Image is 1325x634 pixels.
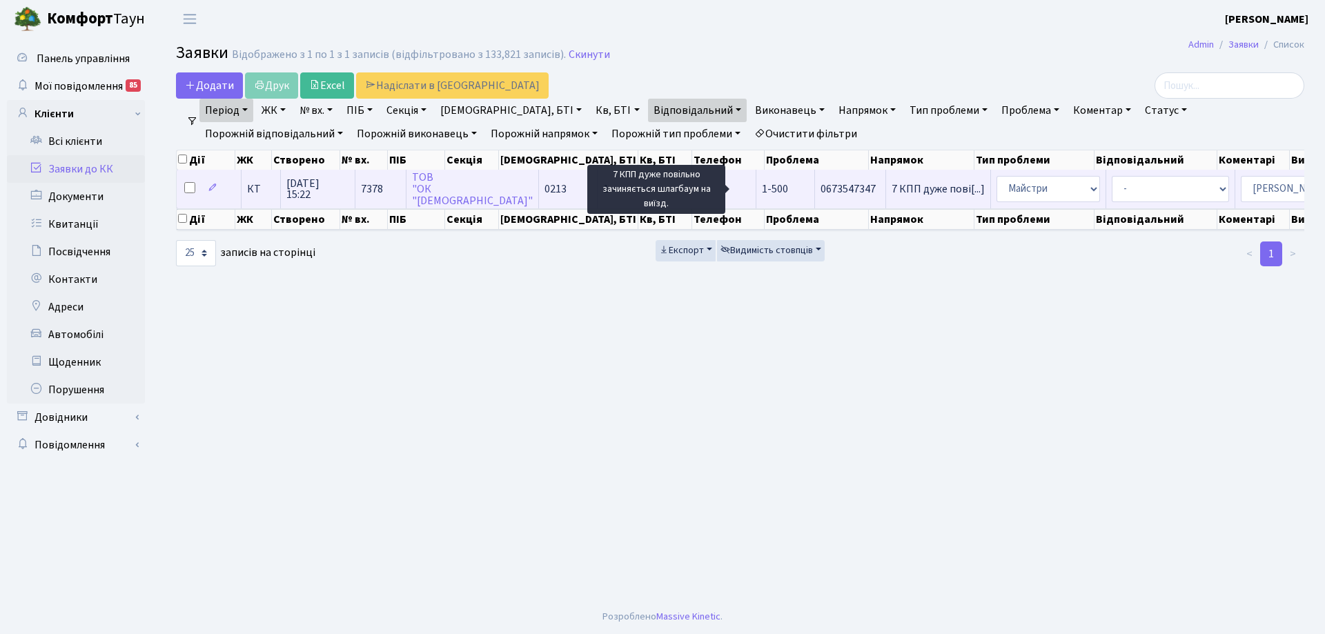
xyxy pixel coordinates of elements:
[176,72,243,99] a: Додати
[1095,150,1217,170] th: Відповідальний
[1225,12,1308,27] b: [PERSON_NAME]
[7,100,145,128] a: Клієнти
[7,128,145,155] a: Всі клієнти
[869,150,974,170] th: Напрямок
[692,150,765,170] th: Телефон
[7,183,145,210] a: Документи
[351,122,482,146] a: Порожній виконавець
[762,181,788,197] span: 1-500
[185,78,234,93] span: Додати
[1155,72,1304,99] input: Пошук...
[340,150,388,170] th: № вх.
[638,209,692,230] th: Кв, БТІ
[412,170,533,208] a: ТОВ"ОК"[DEMOGRAPHIC_DATA]"
[35,79,123,94] span: Мої повідомлення
[1228,37,1259,52] a: Заявки
[7,72,145,100] a: Мої повідомлення85
[692,209,765,230] th: Телефон
[47,8,113,30] b: Комфорт
[126,79,141,92] div: 85
[1168,30,1325,59] nav: breadcrumb
[904,99,993,122] a: Тип проблеми
[232,48,566,61] div: Відображено з 1 по 1 з 1 записів (відфільтровано з 133,821 записів).
[256,99,291,122] a: ЖК
[7,210,145,238] a: Квитанції
[176,240,315,266] label: записів на сторінці
[177,150,235,170] th: Дії
[340,209,388,230] th: № вх.
[648,99,747,122] a: Відповідальний
[235,209,271,230] th: ЖК
[247,184,275,195] span: КТ
[199,99,253,122] a: Період
[286,178,349,200] span: [DATE] 15:22
[638,150,692,170] th: Кв, БТІ
[765,209,869,230] th: Проблема
[272,150,341,170] th: Створено
[606,122,746,146] a: Порожній тип проблеми
[499,150,638,170] th: [DEMOGRAPHIC_DATA], БТІ
[7,45,145,72] a: Панель управління
[445,209,499,230] th: Секція
[381,99,432,122] a: Секція
[717,240,825,261] button: Видимість стовпців
[587,165,725,214] div: 7 КПП дуже повільно зачиняється шлагбаум на виїзд.
[7,376,145,404] a: Порушення
[7,321,145,348] a: Автомобілі
[47,8,145,31] span: Таун
[177,209,235,230] th: Дії
[1259,37,1304,52] li: Список
[720,244,813,257] span: Видимість стовпців
[7,155,145,183] a: Заявки до КК
[996,99,1065,122] a: Проблема
[7,431,145,459] a: Повідомлення
[7,238,145,266] a: Посвідчення
[445,150,499,170] th: Секція
[1188,37,1214,52] a: Admin
[499,209,638,230] th: [DEMOGRAPHIC_DATA], БТІ
[602,609,723,624] div: Розроблено .
[7,266,145,293] a: Контакти
[1068,99,1137,122] a: Коментар
[235,150,271,170] th: ЖК
[176,41,228,65] span: Заявки
[388,150,445,170] th: ПІБ
[1217,150,1290,170] th: Коментарі
[272,209,341,230] th: Створено
[544,181,567,197] span: 0213
[7,348,145,376] a: Щоденник
[569,48,610,61] a: Скинути
[361,181,383,197] span: 7378
[199,122,349,146] a: Порожній відповідальний
[7,404,145,431] a: Довідники
[1095,209,1217,230] th: Відповідальний
[1217,209,1290,230] th: Коментарі
[388,209,445,230] th: ПІБ
[892,181,985,197] span: 7 КПП дуже пові[...]
[974,150,1095,170] th: Тип проблеми
[300,72,354,99] a: Excel
[659,244,704,257] span: Експорт
[176,240,216,266] select: записів на сторінці
[869,209,974,230] th: Напрямок
[821,184,880,195] span: 0673547347
[833,99,901,122] a: Напрямок
[341,99,378,122] a: ПІБ
[294,99,338,122] a: № вх.
[590,99,645,122] a: Кв, БТІ
[765,150,869,170] th: Проблема
[7,293,145,321] a: Адреси
[14,6,41,33] img: logo.png
[435,99,587,122] a: [DEMOGRAPHIC_DATA], БТІ
[974,209,1095,230] th: Тип проблеми
[656,609,720,624] a: Massive Kinetic
[749,99,830,122] a: Виконавець
[173,8,207,30] button: Переключити навігацію
[656,240,716,261] button: Експорт
[37,51,130,66] span: Панель управління
[485,122,603,146] a: Порожній напрямок
[749,122,863,146] a: Очистити фільтри
[1139,99,1192,122] a: Статус
[1260,241,1282,266] a: 1
[1225,11,1308,28] a: [PERSON_NAME]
